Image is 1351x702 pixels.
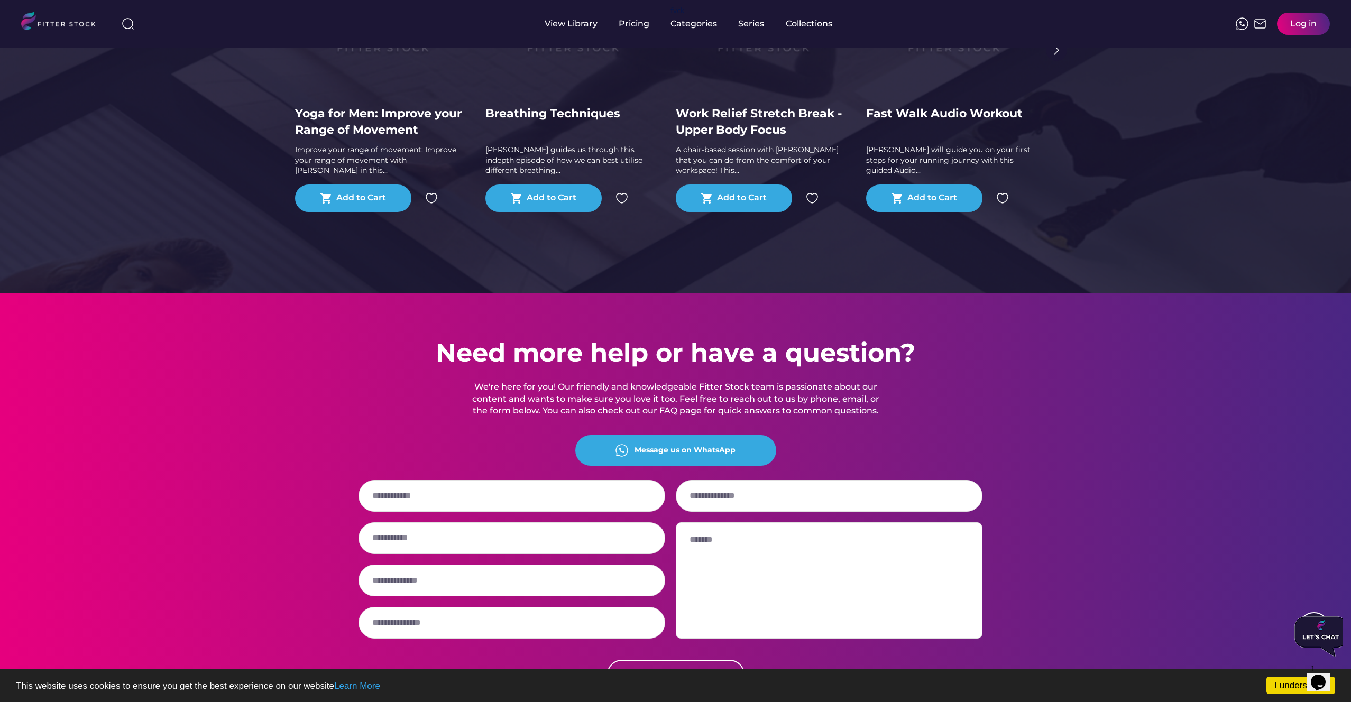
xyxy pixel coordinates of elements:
div: Add to Cart [717,192,767,205]
div: Categories [670,18,717,30]
div: A chair-based session with [PERSON_NAME] that you can do from the comfort of your workspace! This... [676,145,850,176]
div: Improve your range of movement: Improve your range of movement with [PERSON_NAME] in this... [295,145,470,176]
img: heart.svg [425,192,438,205]
img: heart.svg [615,192,628,205]
iframe: chat widget [1307,660,1340,691]
div: Work Relief Stretch Break - Upper Body Focus [676,106,850,138]
div: Message us on WhatsApp [635,445,736,456]
button: Submit form [607,660,745,689]
div: Breathing Techniques [485,106,660,122]
div: [PERSON_NAME] will guide you on your first steps for your running journey with this guided Audio... [866,145,1041,176]
div: Add to Cart [527,192,576,205]
button: shopping_cart [701,192,713,205]
button: shopping_cart [891,192,904,205]
p: This website uses cookies to ensure you get the best experience on our website [16,681,1335,690]
h5: We're here for you! Our friendly and knowledgeable Fitter Stock team is passionate about our cont... [469,381,883,417]
div: Series [738,18,765,30]
div: Pricing [619,18,649,30]
h2: Need more help or have a question? [359,335,993,371]
img: meteor-icons_whatsapp%20%281%29.svg [1236,17,1248,30]
div: View Library [545,18,598,30]
a: I understand! [1266,677,1335,694]
img: heart.svg [996,192,1009,205]
div: fvck [670,5,684,16]
div: [PERSON_NAME] guides us through this indepth episode of how we can best utilise different breathi... [485,145,660,176]
div: Add to Cart [907,192,957,205]
img: Chat attention grabber [4,4,57,44]
button: shopping_cart [510,192,523,205]
img: meteor-icons_whatsapp%20%281%29.svg [615,444,628,457]
div: Log in [1290,18,1317,30]
iframe: chat widget [1290,612,1343,661]
img: search-normal%203.svg [122,17,134,30]
div: Yoga for Men: Improve your Range of Movement [295,106,470,138]
img: Group%201000002322%20%281%29.svg [1046,40,1067,61]
button: shopping_cart [320,192,333,205]
a: Learn More [334,681,380,691]
img: Frame%2051.svg [1254,17,1266,30]
img: heart.svg [806,192,819,205]
img: LOGO.svg [21,12,105,33]
div: Fast Walk Audio Workout [866,106,1041,122]
div: Collections [786,18,832,30]
div: Add to Cart [336,192,386,205]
